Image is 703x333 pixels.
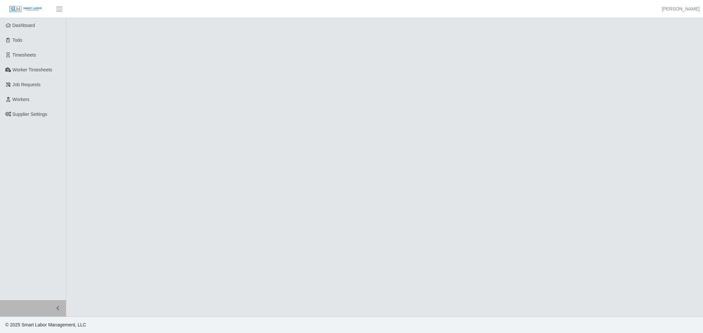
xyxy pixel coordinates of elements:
span: Workers [13,97,30,102]
img: SLM Logo [9,6,42,13]
span: Timesheets [13,52,36,58]
span: © 2025 Smart Labor Management, LLC [5,322,86,327]
span: Worker Timesheets [13,67,52,72]
span: Supplier Settings [13,112,47,117]
span: Dashboard [13,23,35,28]
span: Job Requests [13,82,41,87]
a: [PERSON_NAME] [662,6,700,13]
span: Todo [13,38,22,43]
